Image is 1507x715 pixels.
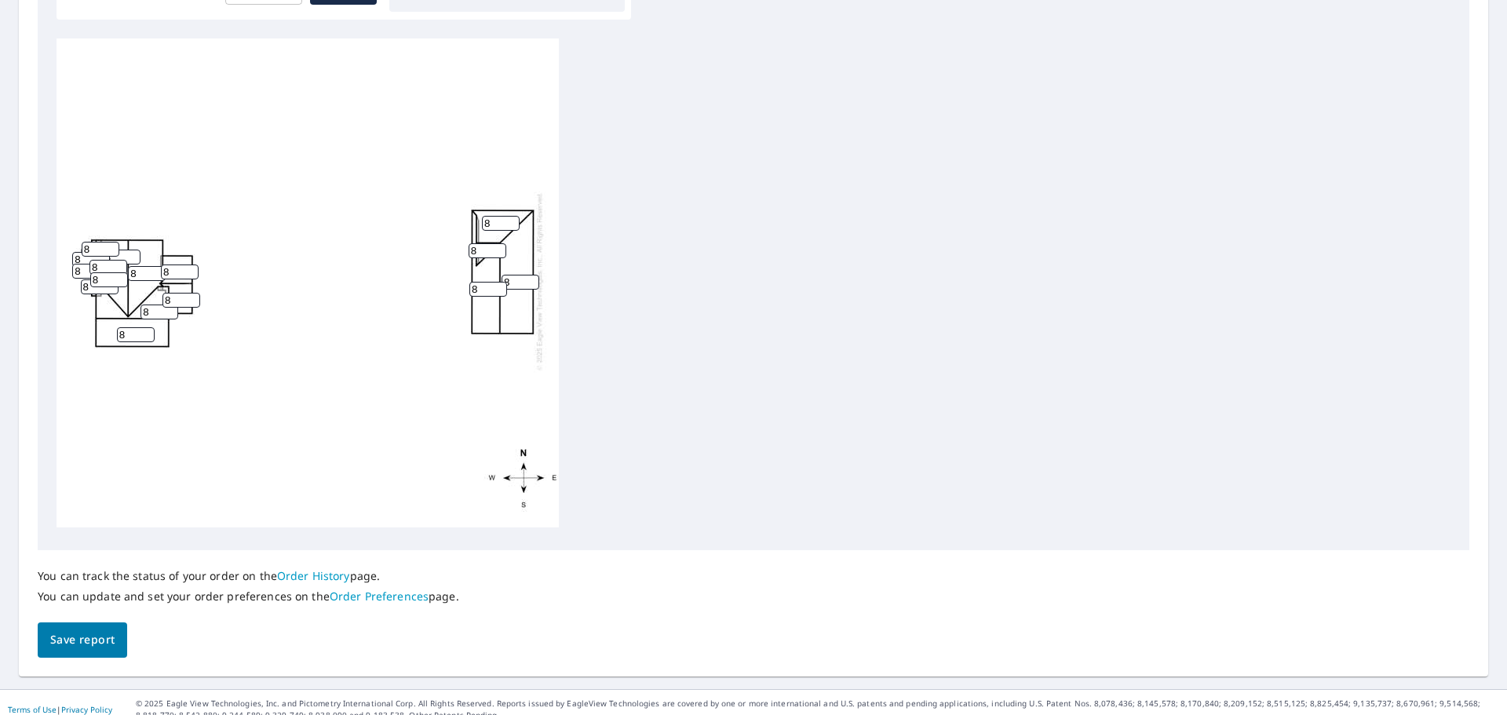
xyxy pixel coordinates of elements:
a: Privacy Policy [61,704,112,715]
p: You can update and set your order preferences on the page. [38,589,459,604]
a: Terms of Use [8,704,57,715]
p: You can track the status of your order on the page. [38,569,459,583]
a: Order Preferences [330,589,429,604]
span: Save report [50,630,115,650]
p: | [8,705,112,714]
a: Order History [277,568,350,583]
button: Save report [38,622,127,658]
